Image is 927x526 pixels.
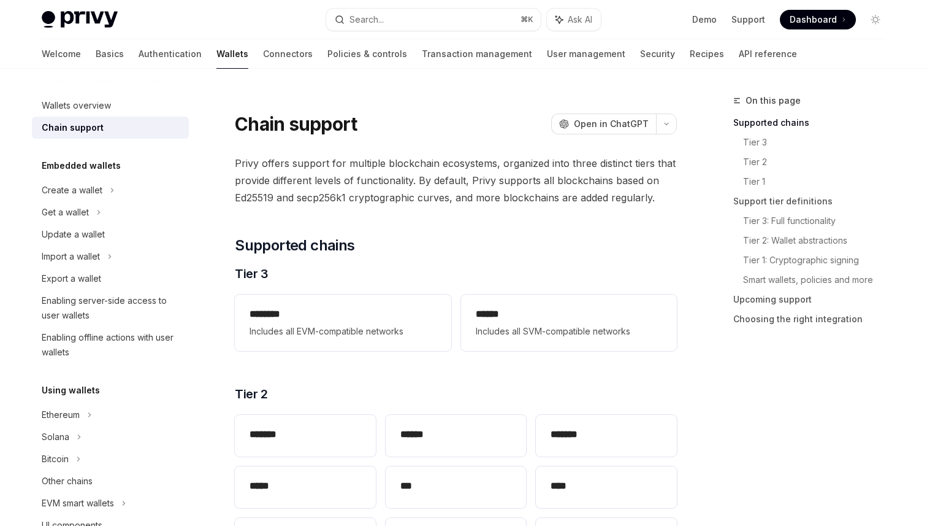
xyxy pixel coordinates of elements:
[326,9,541,31] button: Search...⌘K
[42,408,80,422] div: Ethereum
[42,183,102,198] div: Create a wallet
[96,39,124,69] a: Basics
[733,113,895,133] a: Supported chains
[790,14,837,26] span: Dashboard
[42,452,69,466] div: Bitcoin
[42,474,93,489] div: Other chains
[743,211,895,231] a: Tier 3: Full functionality
[521,15,533,25] span: ⌘ K
[692,14,717,26] a: Demo
[42,383,100,398] h5: Using wallets
[743,172,895,191] a: Tier 1
[235,265,268,282] span: Tier 3
[263,39,313,69] a: Connectors
[32,327,189,363] a: Enabling offline actions with user wallets
[743,231,895,250] a: Tier 2: Wallet abstractions
[547,39,625,69] a: User management
[42,11,118,28] img: light logo
[422,39,532,69] a: Transaction management
[42,158,121,173] h5: Embedded wallets
[640,39,675,69] a: Security
[42,249,100,264] div: Import a wallet
[32,117,189,139] a: Chain support
[42,98,111,113] div: Wallets overview
[866,10,885,29] button: Toggle dark mode
[733,309,895,329] a: Choosing the right integration
[743,270,895,290] a: Smart wallets, policies and more
[42,271,101,286] div: Export a wallet
[42,227,105,242] div: Update a wallet
[235,385,267,403] span: Tier 2
[32,223,189,246] a: Update a wallet
[780,10,856,29] a: Dashboard
[746,93,801,108] span: On this page
[42,496,114,511] div: EVM smart wallets
[731,14,765,26] a: Support
[216,39,248,69] a: Wallets
[250,324,436,339] span: Includes all EVM-compatible networks
[42,293,181,323] div: Enabling server-side access to user wallets
[733,191,895,211] a: Support tier definitions
[743,250,895,270] a: Tier 1: Cryptographic signing
[574,118,649,130] span: Open in ChatGPT
[743,133,895,152] a: Tier 3
[690,39,724,69] a: Recipes
[42,39,81,69] a: Welcome
[235,295,451,351] a: **** ***Includes all EVM-compatible networks
[42,120,104,135] div: Chain support
[42,205,89,220] div: Get a wallet
[476,324,662,339] span: Includes all SVM-compatible networks
[32,268,189,290] a: Export a wallet
[42,430,69,444] div: Solana
[739,39,797,69] a: API reference
[349,12,384,27] div: Search...
[733,290,895,309] a: Upcoming support
[32,470,189,492] a: Other chains
[32,95,189,117] a: Wallets overview
[32,290,189,327] a: Enabling server-side access to user wallets
[743,152,895,172] a: Tier 2
[551,114,656,134] button: Open in ChatGPT
[235,236,354,255] span: Supported chains
[235,113,357,135] h1: Chain support
[139,39,202,69] a: Authentication
[42,330,181,360] div: Enabling offline actions with user wallets
[461,295,677,351] a: **** *Includes all SVM-compatible networks
[547,9,601,31] button: Ask AI
[235,155,677,206] span: Privy offers support for multiple blockchain ecosystems, organized into three distinct tiers that...
[327,39,407,69] a: Policies & controls
[568,14,592,26] span: Ask AI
